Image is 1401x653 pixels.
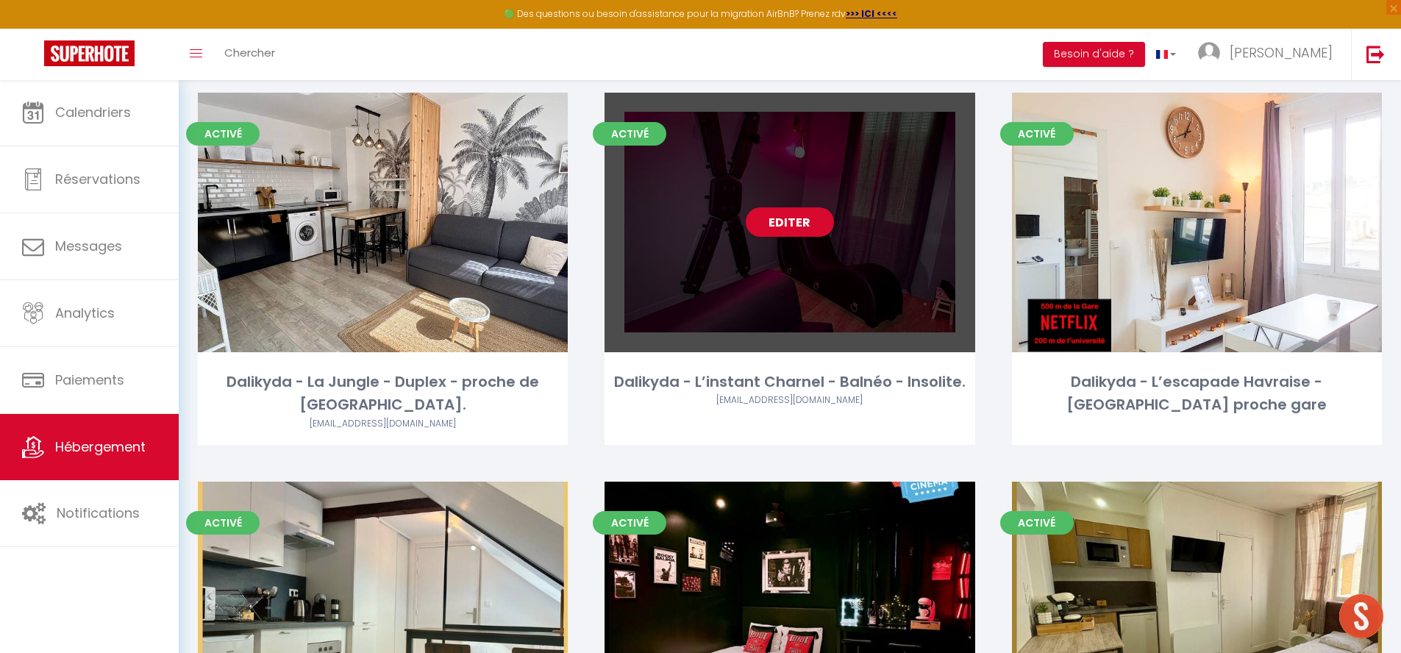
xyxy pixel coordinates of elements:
img: ... [1198,42,1220,64]
span: Activé [593,122,666,146]
span: Messages [55,237,122,255]
img: logout [1366,45,1385,63]
div: Ouvrir le chat [1339,594,1383,638]
span: Analytics [55,304,115,322]
span: Notifications [57,504,140,522]
div: Dalikyda - L’instant Charnel - Balnéo - Insolite. [605,371,974,393]
span: Chercher [224,45,275,60]
a: Chercher [213,29,286,80]
div: Dalikyda - L’escapade Havraise - [GEOGRAPHIC_DATA] proche gare [1012,371,1382,417]
a: ... [PERSON_NAME] [1187,29,1351,80]
span: [PERSON_NAME] [1230,43,1333,62]
span: Calendriers [55,103,131,121]
div: Airbnb [198,417,568,431]
span: Activé [1000,122,1074,146]
div: Airbnb [605,393,974,407]
img: Super Booking [44,40,135,66]
span: Réservations [55,170,140,188]
a: Editer [746,207,834,237]
button: Besoin d'aide ? [1043,42,1145,67]
span: Activé [593,511,666,535]
span: Activé [1000,511,1074,535]
div: Dalikyda - La Jungle - Duplex - proche de [GEOGRAPHIC_DATA]. [198,371,568,417]
span: Hébergement [55,438,146,456]
a: >>> ICI <<<< [846,7,897,20]
span: Paiements [55,371,124,389]
span: Activé [186,511,260,535]
span: Activé [186,122,260,146]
